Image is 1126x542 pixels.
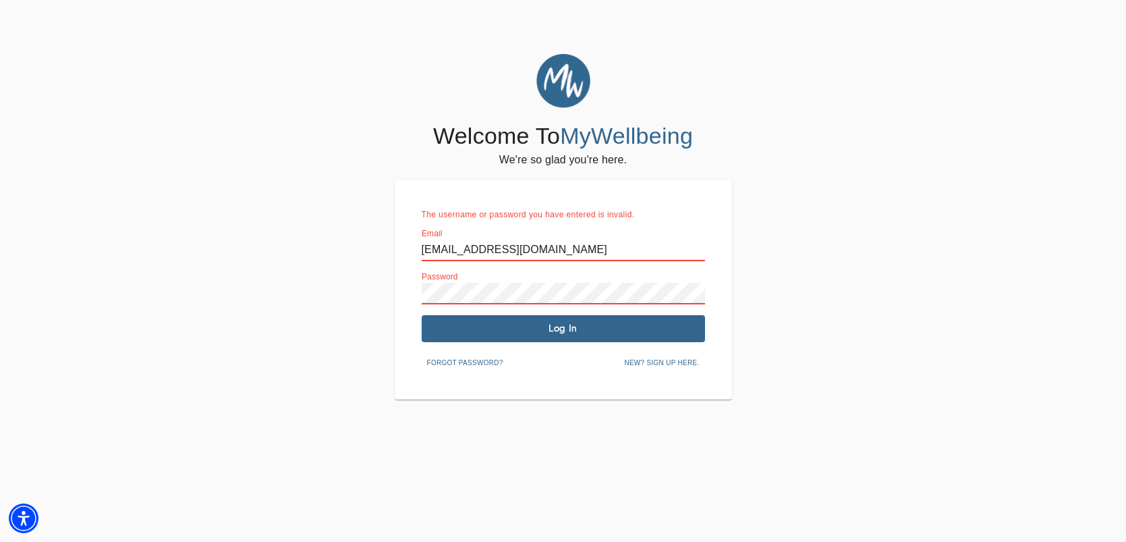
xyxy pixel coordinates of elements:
img: MyWellbeing [536,54,590,108]
button: Log In [422,315,705,342]
label: Password [422,273,458,281]
h6: We're so glad you're here. [499,151,627,169]
span: Forgot password? [427,357,503,369]
label: Email [422,229,443,238]
span: Log In [427,322,700,335]
button: New? Sign up here. [619,353,704,373]
div: Accessibility Menu [9,504,38,533]
a: Forgot password? [422,356,509,367]
button: Forgot password? [422,353,509,373]
span: The username or password you have entered is invalid. [422,210,635,219]
span: MyWellbeing [560,123,693,148]
h4: Welcome To [433,122,693,151]
span: New? Sign up here. [624,357,699,369]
